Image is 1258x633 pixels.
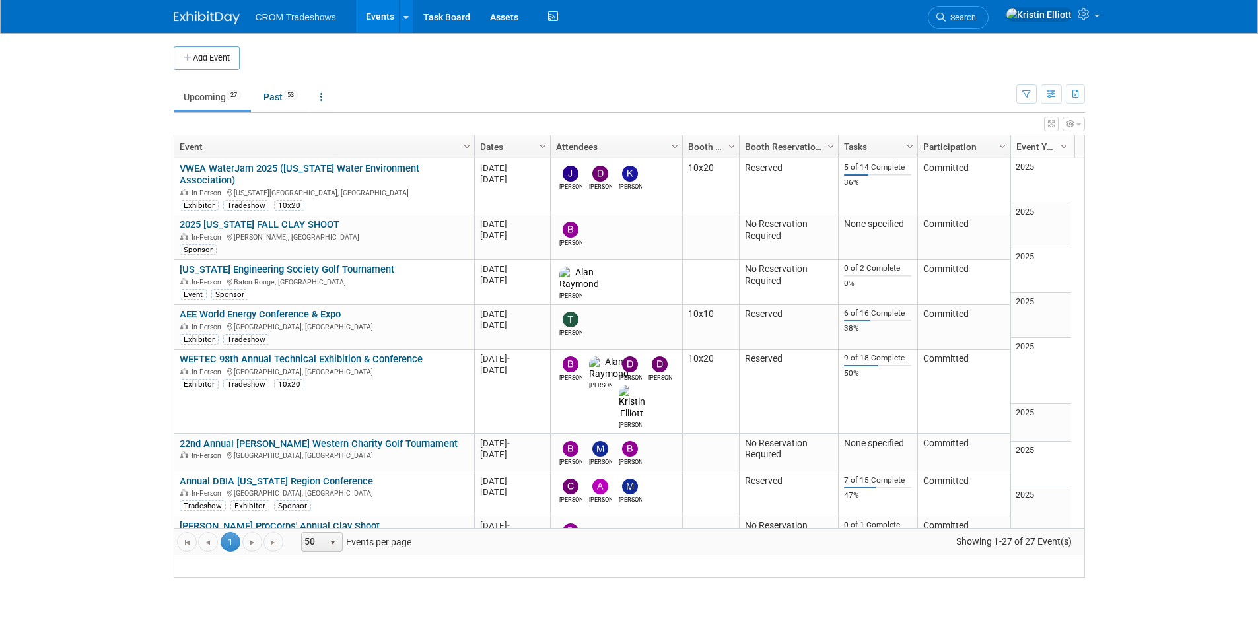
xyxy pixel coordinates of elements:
[823,135,838,155] a: Column Settings
[619,385,645,420] img: Kristin Elliott
[559,290,582,300] div: Alan Raymond
[507,354,510,364] span: -
[180,263,394,275] a: [US_STATE] Engineering Society Golf Tournament
[619,182,642,191] div: Kelly Lee
[192,233,225,242] span: In-Person
[174,11,240,24] img: ExhibitDay
[227,90,241,100] span: 27
[917,516,1010,561] td: Committed
[283,90,298,100] span: 53
[1057,135,1071,155] a: Column Settings
[946,13,976,22] span: Search
[944,532,1084,550] span: Showing 1-27 of 27 Event(s)
[180,200,219,211] div: Exhibitor
[559,372,582,382] div: Bobby Oyenarte
[480,275,544,286] div: [DATE]
[688,135,730,158] a: Booth Size
[256,12,336,22] span: CROM Tradeshows
[180,189,188,195] img: In-Person Event
[180,520,380,532] a: [PERSON_NAME] ProCorps' Annual Clay Shoot
[507,476,510,486] span: -
[670,141,680,152] span: Column Settings
[177,532,197,552] a: Go to the first page
[1011,203,1071,248] td: 2025
[180,450,468,461] div: [GEOGRAPHIC_DATA], [GEOGRAPHIC_DATA]
[180,308,341,320] a: AEE World Energy Conference & Expo
[507,163,510,173] span: -
[739,305,838,350] td: Reserved
[589,380,612,390] div: Alan Raymond
[1006,7,1072,22] img: Kristin Elliott
[928,6,989,29] a: Search
[480,364,544,376] div: [DATE]
[192,323,225,331] span: In-Person
[223,379,269,389] div: Tradeshow
[563,441,578,457] img: Branden Peterson
[223,334,269,345] div: Tradeshow
[844,475,911,485] div: 7 of 15 Complete
[180,353,423,365] a: WEFTEC 98th Annual Technical Exhibition & Conference
[917,260,1010,305] td: Committed
[589,494,612,504] div: Alexander Ciasca
[480,230,544,241] div: [DATE]
[563,222,578,238] img: Branden Peterson
[1011,404,1071,442] td: 2025
[192,278,225,286] span: In-Person
[739,516,838,561] td: No Reservation Required
[223,200,269,211] div: Tradeshow
[268,537,279,548] span: Go to the last page
[844,490,911,500] div: 47%
[480,319,544,331] div: [DATE]
[997,141,1008,152] span: Column Settings
[180,323,188,329] img: In-Person Event
[242,532,262,552] a: Go to the next page
[589,356,629,380] img: Alan Raymond
[460,135,474,155] a: Column Settings
[263,532,283,552] a: Go to the last page
[682,305,739,350] td: 10x10
[174,84,251,110] a: Upcoming27
[538,141,548,152] span: Column Settings
[507,264,510,274] span: -
[328,537,338,548] span: select
[563,479,578,494] img: Cameron Kenyon
[180,278,188,284] img: In-Person Event
[622,356,638,372] img: Daniel Haugland
[622,441,638,457] img: Blake Roberts
[559,182,582,191] div: Josh Homes
[1016,135,1063,158] a: Event Year
[619,457,642,467] div: Blake Roberts
[480,135,542,158] a: Dates
[180,244,217,255] div: Sponsor
[180,489,188,496] img: In-Person Event
[180,187,468,198] div: [US_STATE][GEOGRAPHIC_DATA], [GEOGRAPHIC_DATA]
[284,532,425,552] span: Events per page
[739,215,838,260] td: No Reservation Required
[559,494,582,504] div: Cameron Kenyon
[480,520,544,531] div: [DATE]
[923,135,1001,158] a: Participation
[652,356,668,372] img: Daniel Austria
[1011,338,1071,404] td: 2025
[180,451,188,458] img: In-Person Event
[745,135,829,158] a: Booth Reservation Status
[180,334,219,345] div: Exhibitor
[559,457,582,467] div: Branden Peterson
[556,135,674,158] a: Attendees
[480,162,544,174] div: [DATE]
[274,200,304,211] div: 10x20
[180,162,419,187] a: VWEA WaterJam 2025 ([US_STATE] Water Environment Association)
[1011,293,1071,338] td: 2025
[917,305,1010,350] td: Committed
[905,141,915,152] span: Column Settings
[844,368,911,378] div: 50%
[917,158,1010,215] td: Committed
[480,308,544,319] div: [DATE]
[739,350,838,434] td: Reserved
[180,321,468,332] div: [GEOGRAPHIC_DATA], [GEOGRAPHIC_DATA]
[917,350,1010,434] td: Committed
[198,532,218,552] a: Go to the previous page
[844,520,911,530] div: 0 of 1 Complete
[274,379,304,389] div: 10x20
[180,379,219,389] div: Exhibitor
